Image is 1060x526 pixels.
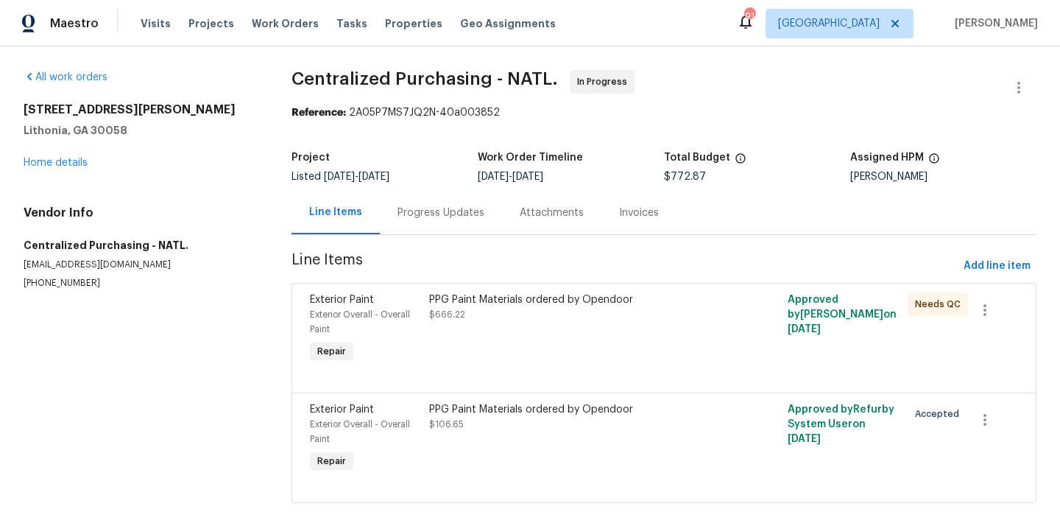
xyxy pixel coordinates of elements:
button: Add line item [958,253,1036,280]
span: Centralized Purchasing - NATL. [291,70,558,88]
b: Reference: [291,108,346,118]
span: In Progress [577,74,633,89]
span: Repair [311,344,352,359]
span: Exterior Paint [310,404,374,415]
a: Home details [24,158,88,168]
h2: [STREET_ADDRESS][PERSON_NAME] [24,102,256,117]
span: [DATE] [512,172,543,182]
span: Line Items [291,253,958,280]
span: Projects [188,16,234,31]
span: Geo Assignments [460,16,556,31]
h5: Total Budget [664,152,730,163]
span: Listed [291,172,389,182]
span: The hpm assigned to this work order. [928,152,940,172]
div: Invoices [619,206,659,220]
p: [EMAIL_ADDRESS][DOMAIN_NAME] [24,259,256,271]
div: Attachments [520,206,584,220]
span: - [478,172,543,182]
span: Maestro [50,16,99,31]
h4: Vendor Info [24,206,256,220]
span: Tasks [336,18,367,29]
h5: Lithonia, GA 30058 [24,123,256,138]
div: 2A05P7MS7JQ2N-40a003852 [291,105,1036,120]
div: Progress Updates [397,206,484,220]
span: Needs QC [915,297,967,312]
div: PPG Paint Materials ordered by Opendoor [429,292,719,307]
span: Work Orders [252,16,319,31]
span: [PERSON_NAME] [949,16,1038,31]
span: [GEOGRAPHIC_DATA] [778,16,880,31]
span: [DATE] [788,434,821,444]
span: Exterior Overall - Overall Paint [310,420,410,443]
span: $106.65 [429,420,464,429]
span: Approved by [PERSON_NAME] on [788,295,897,334]
div: 91 [744,9,755,24]
span: Exterior Overall - Overall Paint [310,310,410,334]
span: $772.87 [664,172,706,182]
span: Exterior Paint [310,295,374,305]
div: Line Items [309,205,362,220]
h5: Work Order Timeline [478,152,583,163]
p: [PHONE_NUMBER] [24,277,256,290]
span: [DATE] [358,172,389,182]
span: The total cost of line items that have been proposed by Opendoor. This sum includes line items th... [735,152,746,172]
span: $666.22 [429,310,465,319]
span: Accepted [915,407,965,421]
div: [PERSON_NAME] [850,172,1036,182]
span: Add line item [964,257,1031,276]
span: Visits [141,16,171,31]
a: All work orders [24,72,107,83]
h5: Project [291,152,330,163]
span: [DATE] [788,324,821,334]
span: [DATE] [324,172,355,182]
span: Properties [385,16,442,31]
span: Repair [311,454,352,469]
span: [DATE] [478,172,509,182]
h5: Assigned HPM [850,152,924,163]
h5: Centralized Purchasing - NATL. [24,238,256,253]
div: PPG Paint Materials ordered by Opendoor [429,402,719,417]
span: Approved by Refurby System User on [788,404,894,444]
span: - [324,172,389,182]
